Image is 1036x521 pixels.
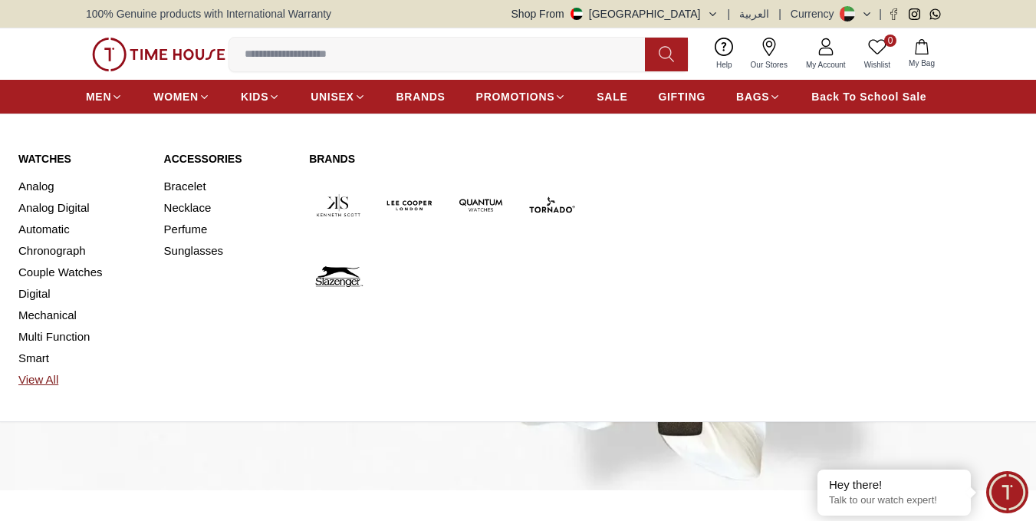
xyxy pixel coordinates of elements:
span: | [778,6,781,21]
a: Analog Digital [18,197,146,219]
a: Analog [18,176,146,197]
a: View All [18,369,146,391]
div: Currency [791,6,840,21]
a: BRANDS [396,83,446,110]
span: 0 [884,35,896,47]
span: My Bag [903,58,941,69]
span: KIDS [241,89,268,104]
a: Our Stores [742,35,797,74]
a: GIFTING [658,83,705,110]
a: Brands [309,151,581,167]
a: BAGS [736,83,781,110]
a: Whatsapp [929,8,941,20]
a: Sunglasses [164,240,291,262]
img: Tornado [522,176,581,235]
div: Chat Widget [986,471,1028,513]
span: WOMEN [153,89,199,104]
span: SALE [597,89,627,104]
span: Help [710,59,738,71]
img: Slazenger [309,247,368,306]
a: Smart [18,348,146,369]
span: Back To School Sale [811,89,926,104]
a: Couple Watches [18,262,146,283]
span: | [728,6,731,21]
a: Watches [18,151,146,167]
span: Our Stores [745,59,794,71]
a: Automatic [18,219,146,240]
a: WOMEN [153,83,210,110]
a: Multi Function [18,326,146,348]
p: Talk to our watch expert! [829,494,959,507]
a: 0Wishlist [855,35,900,74]
a: Facebook [888,8,900,20]
span: BAGS [736,89,769,104]
a: UNISEX [311,83,365,110]
img: Quantum [452,176,511,235]
button: العربية [739,6,769,21]
span: GIFTING [658,89,705,104]
span: | [879,6,882,21]
img: United Arab Emirates [571,8,583,20]
a: Help [707,35,742,74]
a: Instagram [909,8,920,20]
a: Chronograph [18,240,146,262]
span: UNISEX [311,89,354,104]
span: BRANDS [396,89,446,104]
span: Wishlist [858,59,896,71]
span: My Account [800,59,852,71]
img: Lee Cooper [380,176,439,235]
a: PROMOTIONS [476,83,567,110]
img: ... [92,38,225,71]
a: Digital [18,283,146,305]
div: Hey there! [829,477,959,493]
button: Shop From[GEOGRAPHIC_DATA] [511,6,719,21]
img: Kenneth Scott [309,176,368,235]
span: MEN [86,89,111,104]
a: KIDS [241,83,280,110]
a: SALE [597,83,627,110]
button: My Bag [900,36,944,72]
a: Perfume [164,219,291,240]
span: PROMOTIONS [476,89,555,104]
span: 100% Genuine products with International Warranty [86,6,331,21]
a: Bracelet [164,176,291,197]
a: Mechanical [18,305,146,326]
a: Accessories [164,151,291,167]
a: Back To School Sale [811,83,926,110]
a: MEN [86,83,123,110]
a: Necklace [164,197,291,219]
